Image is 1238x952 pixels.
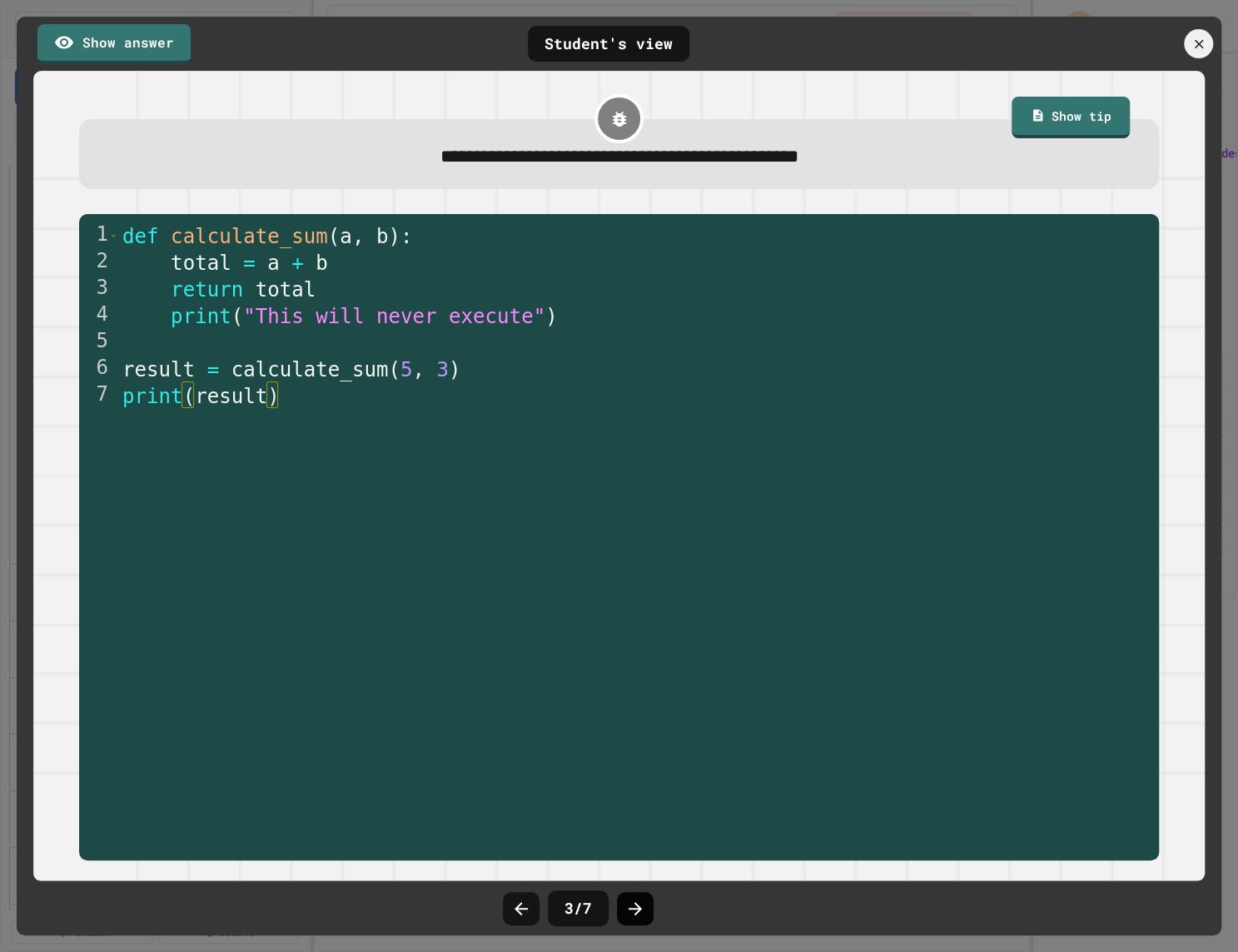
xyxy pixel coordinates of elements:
[79,276,119,302] div: 3
[171,252,231,275] span: total
[122,358,195,381] span: result
[352,225,365,248] span: ,
[109,222,118,249] span: Toggle code folding, rows 1 through 4
[449,358,461,381] span: )
[388,358,400,381] span: (
[171,305,231,328] span: print
[267,252,280,275] span: a
[79,329,119,356] div: 5
[267,385,280,408] span: )
[376,225,389,248] span: b
[182,385,195,408] span: (
[436,358,449,381] span: 3
[206,358,219,381] span: =
[243,252,256,275] span: =
[400,225,413,248] span: :
[545,305,558,328] span: )
[122,225,159,248] span: def
[122,385,183,408] span: print
[37,24,191,64] a: Show answer
[291,252,304,275] span: +
[256,278,316,302] span: total
[79,249,119,276] div: 2
[316,252,328,275] span: b
[548,890,609,926] div: 3 / 7
[400,358,413,381] span: 5
[79,222,119,249] div: 1
[79,356,119,382] div: 6
[328,225,341,248] span: (
[1012,97,1130,138] a: Show tip
[195,385,267,408] span: result
[171,225,328,248] span: calculate_sum
[79,302,119,329] div: 4
[231,358,389,381] span: calculate_sum
[388,225,400,248] span: )
[243,305,545,328] span: "This will never execute"
[340,225,352,248] span: a
[171,278,243,302] span: return
[79,382,119,409] div: 7
[528,26,689,62] div: Student's view
[412,358,425,381] span: ,
[231,305,244,328] span: (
